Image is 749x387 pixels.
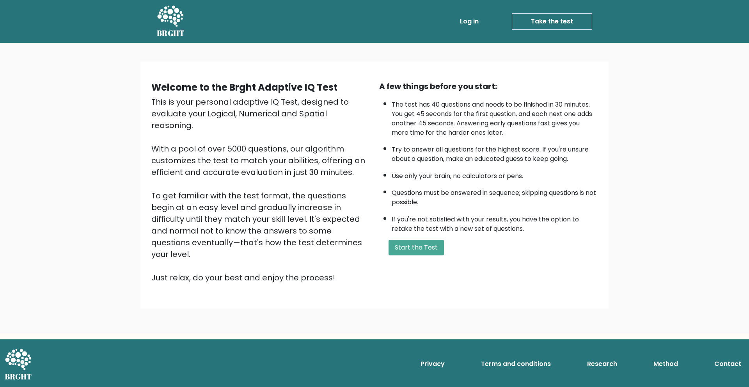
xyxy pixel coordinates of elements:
[379,80,598,92] div: A few things before you start:
[389,240,444,255] button: Start the Test
[392,211,598,234] li: If you're not satisfied with your results, you have the option to retake the test with a new set ...
[584,356,620,372] a: Research
[151,81,337,94] b: Welcome to the Brght Adaptive IQ Test
[478,356,554,372] a: Terms and conditions
[392,141,598,164] li: Try to answer all questions for the highest score. If you're unsure about a question, make an edu...
[392,184,598,207] li: Questions must be answered in sequence; skipping questions is not possible.
[151,96,370,284] div: This is your personal adaptive IQ Test, designed to evaluate your Logical, Numerical and Spatial ...
[157,3,185,40] a: BRGHT
[711,356,744,372] a: Contact
[157,29,185,38] h5: BRGHT
[457,14,482,29] a: Log in
[392,168,598,181] li: Use only your brain, no calculators or pens.
[512,13,592,30] a: Take the test
[417,356,448,372] a: Privacy
[650,356,681,372] a: Method
[392,96,598,137] li: The test has 40 questions and needs to be finished in 30 minutes. You get 45 seconds for the firs...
